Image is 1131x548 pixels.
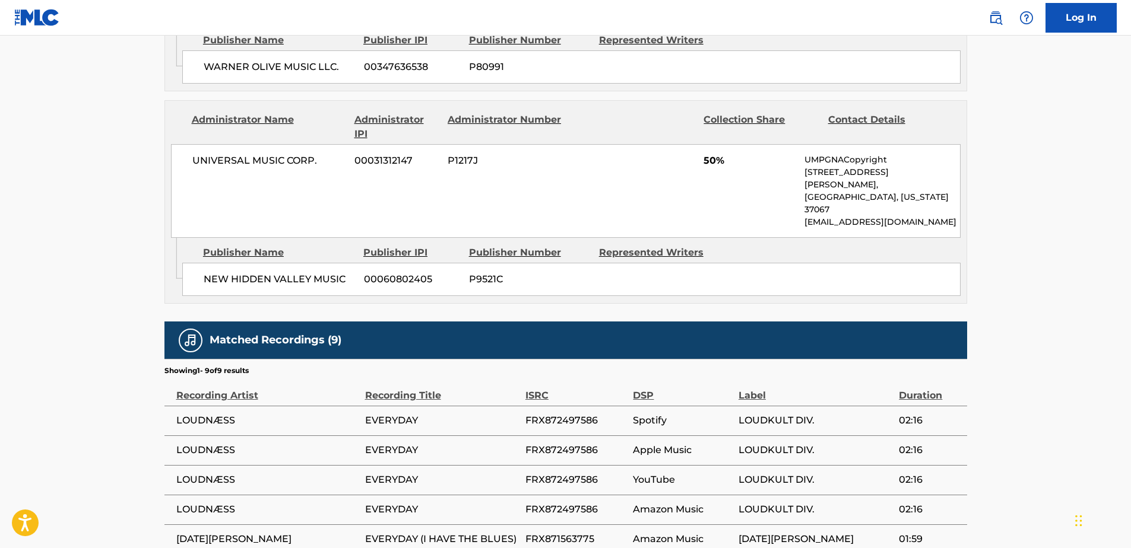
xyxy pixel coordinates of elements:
span: WARNER OLIVE MUSIC LLC. [204,60,355,74]
div: Publisher Name [203,33,354,47]
span: EVERYDAY [365,473,519,487]
span: LOUDNÆSS [176,443,359,457]
iframe: Chat Widget [1072,491,1131,548]
span: LOUDKULT DIV. [739,443,893,457]
span: LOUDKULT DIV. [739,502,893,517]
span: FRX872497586 [525,443,628,457]
span: P80991 [469,60,590,74]
h5: Matched Recordings (9) [210,333,341,347]
span: FRX872497586 [525,502,628,517]
span: FRX872497586 [525,473,628,487]
div: Label [739,376,893,403]
span: LOUDNÆSS [176,473,359,487]
span: EVERYDAY (I HAVE THE BLUES) [365,532,519,546]
div: Publisher IPI [363,33,460,47]
span: [DATE][PERSON_NAME] [739,532,893,546]
span: LOUDKULT DIV. [739,413,893,428]
p: [STREET_ADDRESS][PERSON_NAME], [804,166,959,191]
span: LOUDNÆSS [176,413,359,428]
img: Matched Recordings [183,333,198,348]
span: LOUDKULT DIV. [739,473,893,487]
div: ISRC [525,376,628,403]
span: EVERYDAY [365,413,519,428]
a: Log In [1046,3,1117,33]
div: Recording Artist [176,376,359,403]
span: 02:16 [899,443,961,457]
a: Public Search [984,6,1008,30]
div: Administrator Number [448,113,563,141]
span: EVERYDAY [365,443,519,457]
div: Publisher IPI [363,246,460,260]
span: [DATE][PERSON_NAME] [176,532,359,546]
div: Publisher Number [469,33,590,47]
div: Collection Share [704,113,819,141]
span: P9521C [469,272,590,286]
span: Apple Music [633,443,732,457]
div: Administrator Name [192,113,346,141]
p: [EMAIL_ADDRESS][DOMAIN_NAME] [804,216,959,228]
div: Drag [1075,503,1082,539]
div: Represented Writers [599,33,720,47]
span: UNIVERSAL MUSIC CORP. [192,154,346,168]
div: DSP [633,376,732,403]
div: Publisher Number [469,246,590,260]
span: FRX871563775 [525,532,628,546]
div: Administrator IPI [354,113,439,141]
span: 00060802405 [364,272,460,286]
span: LOUDNÆSS [176,502,359,517]
span: Amazon Music [633,532,732,546]
div: Represented Writers [599,246,720,260]
div: Duration [899,376,961,403]
div: Help [1015,6,1038,30]
span: Spotify [633,413,732,428]
span: 00347636538 [364,60,460,74]
p: [GEOGRAPHIC_DATA], [US_STATE] 37067 [804,191,959,216]
img: help [1019,11,1034,25]
span: NEW HIDDEN VALLEY MUSIC [204,272,355,286]
span: 02:16 [899,413,961,428]
p: UMPGNACopyright [804,154,959,166]
img: MLC Logo [14,9,60,26]
span: Amazon Music [633,502,732,517]
div: Contact Details [828,113,943,141]
p: Showing 1 - 9 of 9 results [164,365,249,376]
img: search [989,11,1003,25]
span: P1217J [448,154,563,168]
span: 02:16 [899,473,961,487]
span: EVERYDAY [365,502,519,517]
span: 01:59 [899,532,961,546]
span: 50% [704,154,796,168]
span: FRX872497586 [525,413,628,428]
div: Publisher Name [203,246,354,260]
span: 00031312147 [354,154,439,168]
div: Recording Title [365,376,519,403]
span: 02:16 [899,502,961,517]
span: YouTube [633,473,732,487]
